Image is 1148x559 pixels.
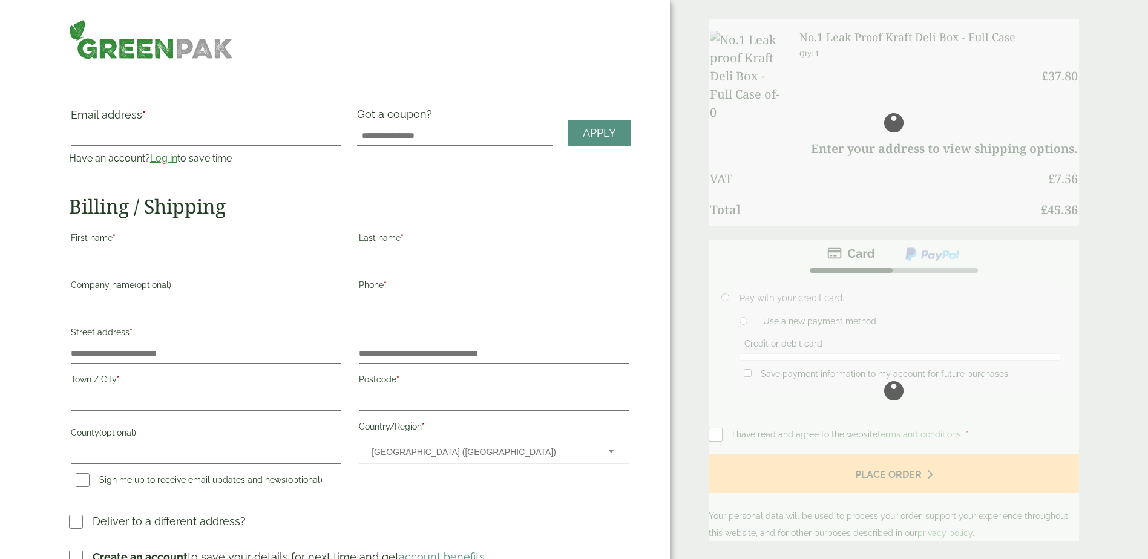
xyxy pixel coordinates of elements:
[99,428,136,437] span: (optional)
[422,422,425,431] abbr: required
[117,374,120,384] abbr: required
[359,439,629,464] span: Country/Region
[71,276,341,297] label: Company name
[113,233,116,243] abbr: required
[76,473,90,487] input: Sign me up to receive email updates and news(optional)
[71,475,327,488] label: Sign me up to receive email updates and news
[134,280,171,290] span: (optional)
[286,475,323,485] span: (optional)
[396,374,399,384] abbr: required
[150,152,177,164] a: Log in
[71,371,341,391] label: Town / City
[359,418,629,439] label: Country/Region
[130,327,133,337] abbr: required
[384,280,387,290] abbr: required
[69,151,343,166] p: Have an account? to save time
[568,120,631,146] a: Apply
[71,424,341,445] label: County
[71,324,341,344] label: Street address
[69,19,233,59] img: GreenPak Supplies
[71,110,341,126] label: Email address
[401,233,404,243] abbr: required
[93,513,246,529] p: Deliver to a different address?
[142,108,146,121] abbr: required
[359,229,629,250] label: Last name
[71,229,341,250] label: First name
[357,108,437,126] label: Got a coupon?
[359,276,629,297] label: Phone
[69,195,631,218] h2: Billing / Shipping
[372,439,592,465] span: United Kingdom (UK)
[359,371,629,391] label: Postcode
[583,126,616,140] span: Apply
